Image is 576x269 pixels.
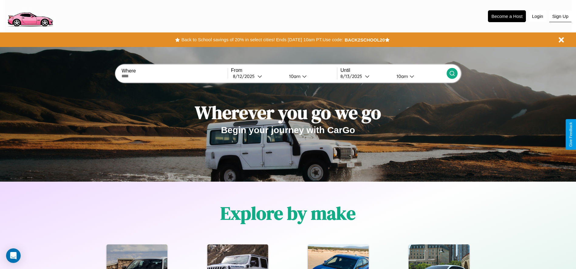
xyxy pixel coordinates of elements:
div: Open Intercom Messenger [6,248,21,263]
button: Back to School savings of 20% in select cities! Ends [DATE] 10am PT.Use code: [180,35,344,44]
button: Sign Up [549,11,571,22]
label: Where [121,68,227,74]
div: 10am [286,73,302,79]
label: From [231,68,337,73]
h1: Explore by make [220,201,356,226]
div: 8 / 13 / 2025 [340,73,365,79]
label: Until [340,68,446,73]
button: Become a Host [488,10,526,22]
button: Login [529,11,546,22]
button: 10am [284,73,337,79]
button: 8/12/2025 [231,73,284,79]
div: 8 / 12 / 2025 [233,73,257,79]
div: 10am [394,73,410,79]
button: 10am [392,73,447,79]
img: logo [5,3,56,28]
b: BACK2SCHOOL20 [345,37,385,42]
div: Give Feedback [569,122,573,147]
